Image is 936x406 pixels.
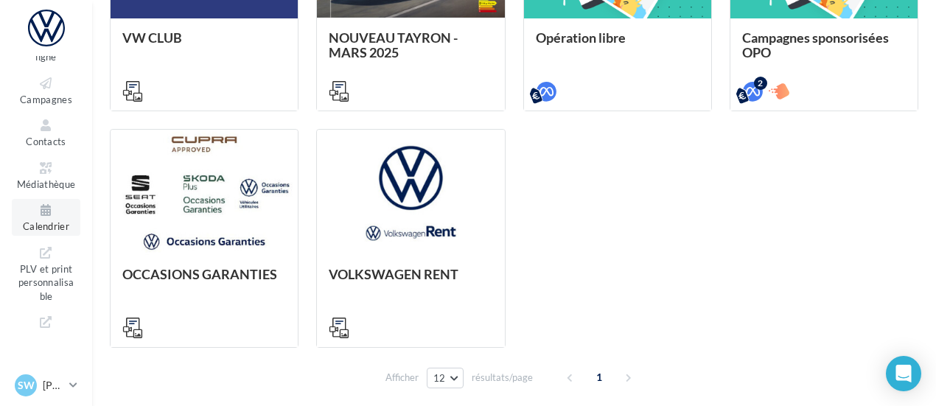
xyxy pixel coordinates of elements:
span: OCCASIONS GARANTIES [122,266,277,282]
span: 1 [587,365,611,389]
a: Médiathèque [12,157,80,193]
div: 2 [754,77,767,90]
button: 12 [427,368,464,388]
span: NOUVEAU TAYRON - MARS 2025 [329,29,458,60]
span: 12 [433,372,446,384]
span: Campagnes [20,94,72,105]
a: Calendrier [12,199,80,235]
span: résultats/page [472,371,533,385]
span: Afficher [385,371,419,385]
span: PLV et print personnalisable [18,260,74,302]
span: Campagnes sponsorisées OPO [742,29,889,60]
span: Médiathèque [17,178,76,190]
span: Calendrier [23,220,69,232]
span: SW [18,378,35,393]
div: Open Intercom Messenger [886,356,921,391]
a: SW [PERSON_NAME] [12,371,80,399]
a: Contacts [12,114,80,150]
a: Campagnes DataOnDemand [12,311,80,375]
span: VOLKSWAGEN RENT [329,266,458,282]
span: Opération libre [536,29,626,46]
a: PLV et print personnalisable [12,242,80,306]
span: Contacts [26,136,66,147]
p: [PERSON_NAME] [43,378,63,393]
a: Campagnes [12,72,80,108]
span: Visibilité en ligne [20,38,71,63]
span: VW CLUB [122,29,182,46]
